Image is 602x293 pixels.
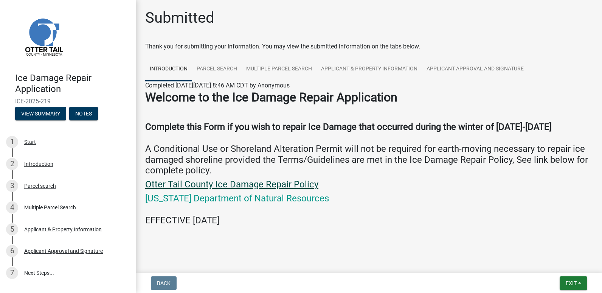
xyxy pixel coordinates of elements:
div: 3 [6,180,18,192]
span: Exit [566,280,577,286]
span: Completed [DATE][DATE] 8:46 AM CDT by Anonymous [145,82,290,89]
div: 2 [6,158,18,170]
h4: EFFECTIVE [DATE] [145,193,593,226]
wm-modal-confirm: Notes [69,111,98,117]
div: 4 [6,201,18,214]
button: Back [151,276,177,290]
a: Otter Tail County Ice Damage Repair Policy [145,179,318,190]
h4: Ice Damage Repair Application [15,73,130,95]
div: Multiple Parcel Search [24,205,76,210]
div: Applicant Approval and Signature [24,248,103,254]
div: 6 [6,245,18,257]
a: Parcel search [192,57,242,81]
div: Start [24,139,36,145]
a: Multiple Parcel Search [242,57,317,81]
wm-modal-confirm: Summary [15,111,66,117]
div: Applicant & Property Information [24,227,102,232]
button: View Summary [15,107,66,120]
a: [US_STATE] Department of Natural Resources [145,193,329,204]
div: 7 [6,267,18,279]
img: Otter Tail County, Minnesota [15,8,72,65]
h4: A Conditional Use or Shoreland Alteration Permit will not be required for earth-moving necessary ... [145,122,593,176]
button: Notes [69,107,98,120]
button: Exit [560,276,587,290]
strong: Welcome to the Ice Damage Repair Application [145,90,397,104]
a: Applicant Approval and Signature [422,57,528,81]
strong: Complete this Form if you wish to repair Ice Damage that occurred during the winter of [DATE]-[DATE] [145,122,552,132]
div: 5 [6,223,18,235]
div: Parcel search [24,183,56,189]
span: Back [157,280,171,286]
a: Introduction [145,57,192,81]
span: ICE-2025-219 [15,98,121,105]
a: Applicant & Property Information [317,57,422,81]
div: Introduction [24,161,53,167]
h1: Submitted [145,9,214,27]
div: Thank you for submitting your information. You may view the submitted information on the tabs below. [145,42,593,51]
div: 1 [6,136,18,148]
